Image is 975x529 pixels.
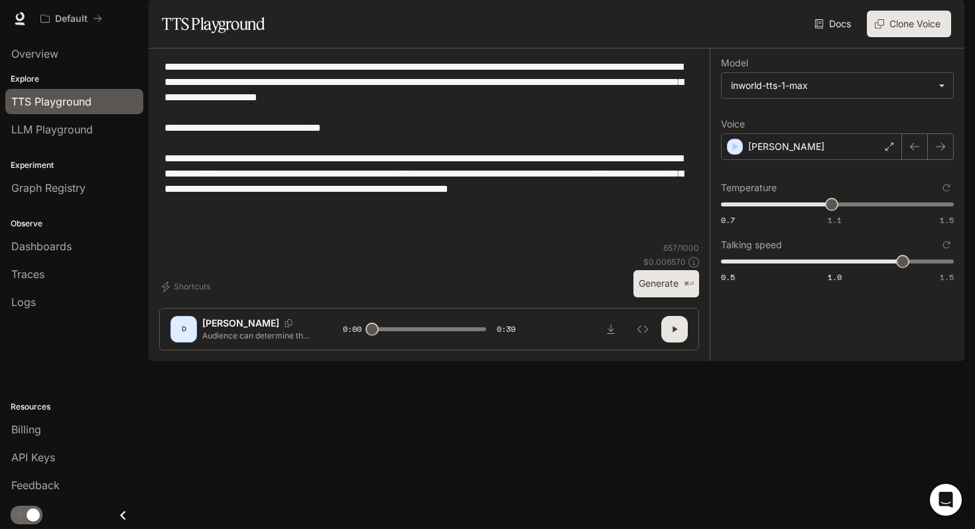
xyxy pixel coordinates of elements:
span: 1.0 [828,271,842,283]
button: Reset to default [939,238,954,252]
button: All workspaces [34,5,108,32]
span: 0.7 [721,214,735,226]
p: Audience can determine the type of language used, the formality of the discourse, the medium or d... [202,330,311,341]
button: Copy Voice ID [279,319,298,327]
button: Generate⌘⏎ [633,270,699,297]
p: Default [55,13,88,25]
div: D [173,319,194,340]
span: 1.1 [828,214,842,226]
span: 1.5 [940,214,954,226]
p: Talking speed [721,240,782,250]
p: Model [721,58,748,68]
a: Docs [812,11,856,37]
span: 0.5 [721,271,735,283]
h1: TTS Playground [162,11,265,37]
div: inworld-tts-1-max [722,73,953,98]
button: Clone Voice [867,11,951,37]
span: 0:39 [497,323,515,336]
p: Temperature [721,183,777,192]
div: inworld-tts-1-max [731,79,932,92]
span: 1.5 [940,271,954,283]
p: [PERSON_NAME] [202,317,279,330]
button: Inspect [629,316,656,342]
p: Voice [721,119,745,129]
p: [PERSON_NAME] [748,140,824,153]
span: 0:00 [343,323,361,336]
button: Shortcuts [159,276,216,297]
button: Reset to default [939,181,954,195]
div: Open Intercom Messenger [930,484,962,516]
button: Download audio [598,316,624,342]
p: ⌘⏎ [684,280,694,288]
